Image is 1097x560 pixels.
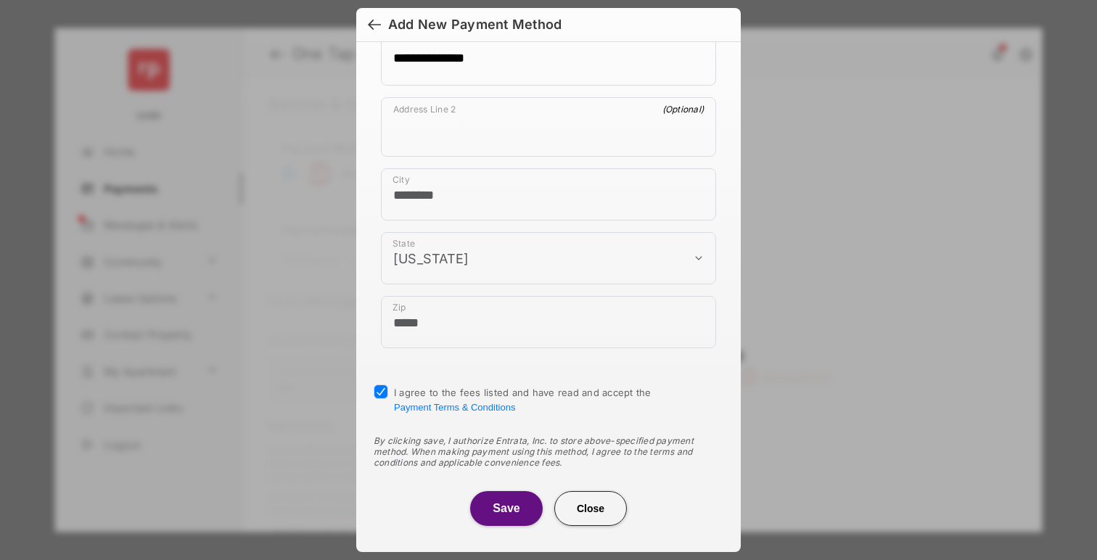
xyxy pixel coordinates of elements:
[470,491,543,526] button: Save
[394,387,652,413] span: I agree to the fees listed and have read and accept the
[374,435,723,468] div: By clicking save, I authorize Entrata, Inc. to store above-specified payment method. When making ...
[381,168,716,221] div: payment_method_screening[postal_addresses][locality]
[381,26,716,86] div: payment_method_screening[postal_addresses][addressLine1]
[554,491,627,526] button: Close
[388,17,562,33] div: Add New Payment Method
[381,232,716,284] div: payment_method_screening[postal_addresses][administrativeArea]
[381,97,716,157] div: payment_method_screening[postal_addresses][addressLine2]
[394,402,515,413] button: I agree to the fees listed and have read and accept the
[381,296,716,348] div: payment_method_screening[postal_addresses][postalCode]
